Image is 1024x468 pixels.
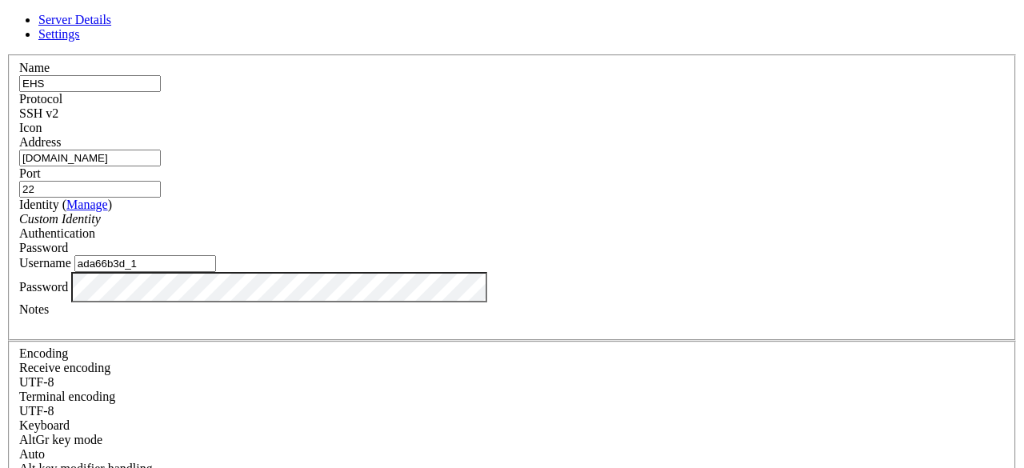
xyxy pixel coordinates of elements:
label: Identity [19,198,112,211]
label: Password [19,279,68,293]
label: Set the expected encoding for data received from the host. If the encodings do not match, visual ... [19,433,102,446]
div: Custom Identity [19,212,1005,226]
div: Auto [19,447,1005,462]
div: UTF-8 [19,404,1005,418]
label: Name [19,61,50,74]
span: Password [19,241,68,254]
label: Port [19,166,41,180]
label: Set the expected encoding for data received from the host. If the encodings do not match, visual ... [19,361,110,374]
label: Authentication [19,226,95,240]
input: Port Number [19,181,161,198]
span: Auto [19,447,45,461]
span: UTF-8 [19,375,54,389]
label: Address [19,135,61,149]
div: SSH v2 [19,106,1005,121]
i: Custom Identity [19,212,101,226]
div: Password [19,241,1005,255]
input: Server Name [19,75,161,92]
a: Settings [38,27,80,41]
label: Encoding [19,346,68,360]
a: Server Details [38,13,111,26]
label: Icon [19,121,42,134]
label: Notes [19,302,49,316]
label: The default terminal encoding. ISO-2022 enables character map translations (like graphics maps). ... [19,390,115,403]
input: Host Name or IP [19,150,161,166]
label: Protocol [19,92,62,106]
label: Keyboard [19,418,70,432]
a: Manage [66,198,108,211]
span: ( ) [62,198,112,211]
input: Login Username [74,255,216,272]
span: SSH v2 [19,106,58,120]
label: Username [19,256,71,270]
div: UTF-8 [19,375,1005,390]
span: UTF-8 [19,404,54,418]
